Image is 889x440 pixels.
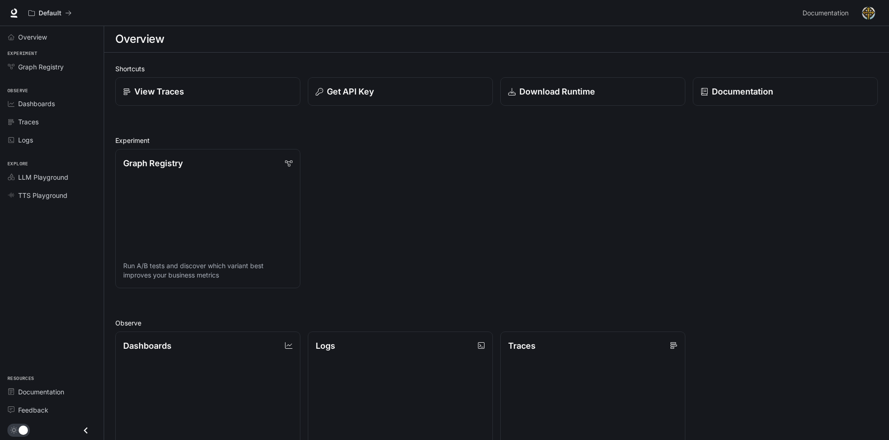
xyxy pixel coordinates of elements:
[4,114,100,130] a: Traces
[18,99,55,108] span: Dashboards
[75,421,96,440] button: Close drawer
[4,187,100,203] a: TTS Playground
[18,387,64,397] span: Documentation
[123,157,183,169] p: Graph Registry
[39,9,61,17] p: Default
[134,85,184,98] p: View Traces
[115,318,878,328] h2: Observe
[123,339,172,352] p: Dashboards
[115,30,164,48] h1: Overview
[508,339,536,352] p: Traces
[18,62,64,72] span: Graph Registry
[859,4,878,22] button: User avatar
[115,149,300,288] a: Graph RegistryRun A/B tests and discover which variant best improves your business metrics
[693,77,878,106] a: Documentation
[799,4,856,22] a: Documentation
[4,29,100,45] a: Overview
[123,261,292,280] p: Run A/B tests and discover which variant best improves your business metrics
[308,77,493,106] button: Get API Key
[4,59,100,75] a: Graph Registry
[862,7,875,20] img: User avatar
[316,339,335,352] p: Logs
[115,77,300,106] a: View Traces
[24,4,76,22] button: All workspaces
[115,135,878,145] h2: Experiment
[18,117,39,127] span: Traces
[19,425,28,435] span: Dark mode toggle
[803,7,849,19] span: Documentation
[4,95,100,112] a: Dashboards
[519,85,595,98] p: Download Runtime
[4,132,100,148] a: Logs
[18,172,68,182] span: LLM Playground
[327,85,374,98] p: Get API Key
[18,190,67,200] span: TTS Playground
[18,405,48,415] span: Feedback
[712,85,773,98] p: Documentation
[4,169,100,185] a: LLM Playground
[500,77,685,106] a: Download Runtime
[18,135,33,145] span: Logs
[4,402,100,418] a: Feedback
[18,32,47,42] span: Overview
[4,384,100,400] a: Documentation
[115,64,878,74] h2: Shortcuts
